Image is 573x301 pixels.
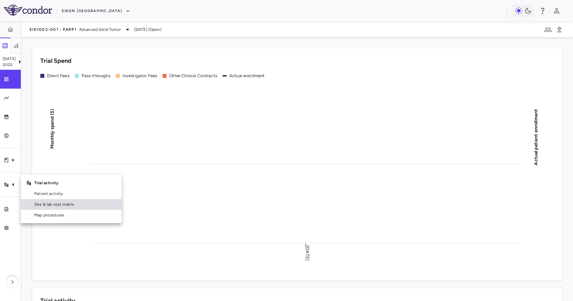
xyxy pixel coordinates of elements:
span: Map procedures [34,212,116,218]
a: Patient activity [21,188,122,199]
span: Patient activity [34,191,116,197]
a: Map procedures [21,210,122,220]
a: Site & lab cost matrix [21,199,122,210]
p: Trial activity [34,180,116,186]
span: Site & lab cost matrix [34,201,116,207]
div: Trial activity [21,178,122,188]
